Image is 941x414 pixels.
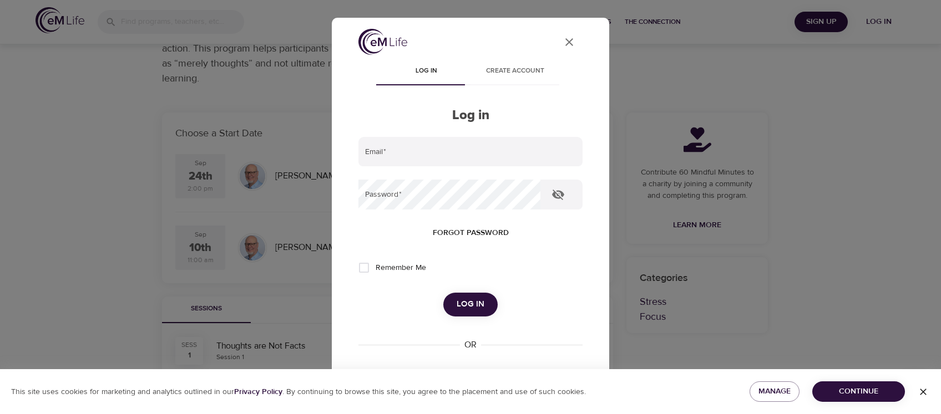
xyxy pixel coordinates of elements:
[358,59,583,85] div: disabled tabs example
[428,223,513,243] button: Forgot password
[457,297,484,311] span: Log in
[477,65,553,77] span: Create account
[433,226,509,240] span: Forgot password
[234,387,282,397] b: Privacy Policy
[358,108,583,124] h2: Log in
[758,385,791,398] span: Manage
[443,293,498,316] button: Log in
[358,29,407,55] img: logo
[556,29,583,55] button: close
[388,65,464,77] span: Log in
[376,262,426,274] span: Remember Me
[460,339,481,351] div: OR
[821,385,896,398] span: Continue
